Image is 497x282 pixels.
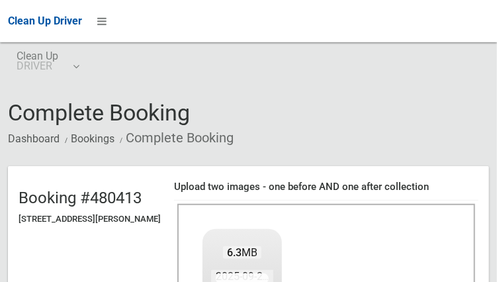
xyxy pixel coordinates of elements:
small: DRIVER [17,61,58,71]
a: Dashboard [8,132,60,145]
a: Clean UpDRIVER [8,42,87,85]
span: Clean Up [17,51,78,71]
a: Clean Up Driver [8,11,82,31]
span: Clean Up Driver [8,15,82,27]
h4: Upload two images - one before AND one after collection [174,181,478,193]
h2: Booking #480413 [19,189,161,207]
li: Complete Booking [116,126,234,150]
span: MB [223,246,262,259]
strong: 6.3 [227,246,242,259]
span: Complete Booking [8,99,190,126]
h5: [STREET_ADDRESS][PERSON_NAME] [19,214,161,224]
a: Bookings [71,132,114,145]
